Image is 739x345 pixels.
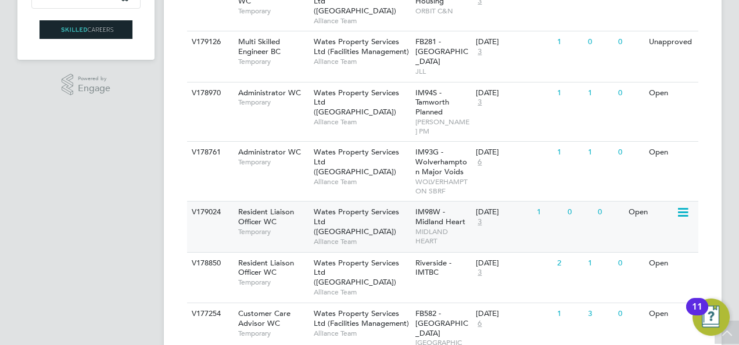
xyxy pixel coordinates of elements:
[189,303,229,325] div: V177254
[62,74,111,96] a: Powered byEngage
[415,308,468,338] span: FB582 - [GEOGRAPHIC_DATA]
[314,88,399,117] span: Wates Property Services Ltd ([GEOGRAPHIC_DATA])
[476,157,483,167] span: 6
[646,253,697,274] div: Open
[585,253,615,274] div: 1
[476,148,551,157] div: [DATE]
[238,98,308,107] span: Temporary
[415,117,471,135] span: [PERSON_NAME] PM
[476,37,551,47] div: [DATE]
[314,57,410,66] span: Alliance Team
[615,82,645,104] div: 0
[585,142,615,163] div: 1
[314,258,399,287] span: Wates Property Services Ltd ([GEOGRAPHIC_DATA])
[31,20,141,39] a: Go to home page
[534,202,564,223] div: 1
[415,147,467,177] span: IM93G - Wolverhampton Major Voids
[314,37,409,56] span: Wates Property Services Ltd (Facilities Management)
[476,319,483,329] span: 6
[415,67,471,76] span: JLL
[238,147,301,157] span: Administrator WC
[314,16,410,26] span: Alliance Team
[415,177,471,195] span: WOLVERHAMPTON SBRF
[415,6,471,16] span: ORBIT C&N
[238,157,308,167] span: Temporary
[415,37,468,66] span: FB281 - [GEOGRAPHIC_DATA]
[615,253,645,274] div: 0
[189,142,229,163] div: V178761
[615,31,645,53] div: 0
[189,31,229,53] div: V179126
[78,74,110,84] span: Powered by
[314,329,410,338] span: Alliance Team
[238,37,281,56] span: Multi Skilled Engineer BC
[189,202,229,223] div: V179024
[554,142,584,163] div: 1
[238,258,294,278] span: Resident Liaison Officer WC
[646,31,697,53] div: Unapproved
[238,57,308,66] span: Temporary
[415,258,451,278] span: Riverside - IMTBC
[585,82,615,104] div: 1
[314,117,410,127] span: Alliance Team
[476,217,483,227] span: 3
[415,207,465,227] span: IM98W - Midland Heart
[238,278,308,287] span: Temporary
[238,207,294,227] span: Resident Liaison Officer WC
[595,202,625,223] div: 0
[314,207,399,236] span: Wates Property Services Ltd ([GEOGRAPHIC_DATA])
[626,202,676,223] div: Open
[646,82,697,104] div: Open
[238,227,308,236] span: Temporary
[314,147,399,177] span: Wates Property Services Ltd ([GEOGRAPHIC_DATA])
[415,88,449,117] span: IM94S - Tamworth Planned
[314,287,410,297] span: Alliance Team
[476,98,483,107] span: 3
[238,329,308,338] span: Temporary
[40,20,132,39] img: skilledcareers-logo-retina.png
[585,31,615,53] div: 0
[565,202,595,223] div: 0
[78,84,110,94] span: Engage
[554,303,584,325] div: 1
[476,88,551,98] div: [DATE]
[238,308,290,328] span: Customer Care Advisor WC
[692,307,702,322] div: 11
[476,207,531,217] div: [DATE]
[238,6,308,16] span: Temporary
[189,82,229,104] div: V178970
[615,142,645,163] div: 0
[554,82,584,104] div: 1
[646,142,697,163] div: Open
[476,258,551,268] div: [DATE]
[554,253,584,274] div: 2
[615,303,645,325] div: 0
[189,253,229,274] div: V178850
[476,47,483,57] span: 3
[646,303,697,325] div: Open
[314,177,410,186] span: Alliance Team
[238,88,301,98] span: Administrator WC
[693,299,730,336] button: Open Resource Center, 11 new notifications
[476,268,483,278] span: 3
[585,303,615,325] div: 3
[476,309,551,319] div: [DATE]
[415,227,471,245] span: MIDLAND HEART
[554,31,584,53] div: 1
[314,308,409,328] span: Wates Property Services Ltd (Facilities Management)
[314,237,410,246] span: Alliance Team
